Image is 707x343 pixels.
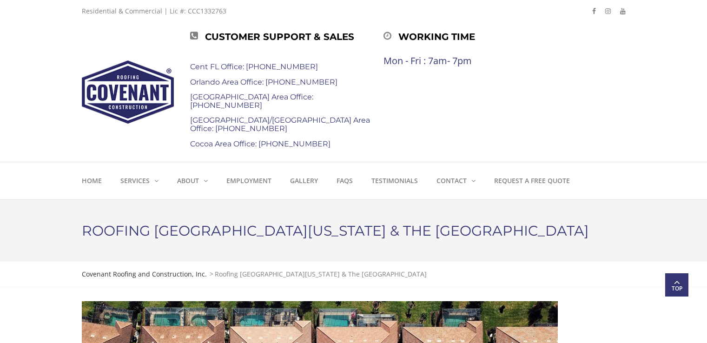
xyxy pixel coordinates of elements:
strong: Employment [226,176,271,185]
a: Home [82,162,111,199]
a: About [168,162,217,199]
a: Contact [427,162,485,199]
a: FAQs [327,162,362,199]
a: Cocoa Area Office: [PHONE_NUMBER] [190,139,330,148]
strong: About [177,176,199,185]
div: Working time [383,29,576,45]
strong: FAQs [337,176,353,185]
a: Employment [217,162,281,199]
strong: Gallery [290,176,318,185]
strong: Request a Free Quote [494,176,570,185]
h1: Roofing [GEOGRAPHIC_DATA][US_STATE] & The [GEOGRAPHIC_DATA] [82,214,626,248]
a: Covenant Roofing and Construction, Inc. [82,270,208,278]
strong: Testimonials [371,176,418,185]
a: Gallery [281,162,327,199]
strong: Services [120,176,150,185]
a: Orlando Area Office: [PHONE_NUMBER] [190,78,337,86]
a: [GEOGRAPHIC_DATA] Area Office: [PHONE_NUMBER] [190,92,313,110]
a: Top [665,273,688,297]
div: > [82,269,626,280]
span: Roofing [GEOGRAPHIC_DATA][US_STATE] & The [GEOGRAPHIC_DATA] [215,270,427,278]
a: Cent FL Office: [PHONE_NUMBER] [190,62,318,71]
a: [GEOGRAPHIC_DATA]/[GEOGRAPHIC_DATA] Area Office: [PHONE_NUMBER] [190,116,370,133]
img: Covenant Roofing and Construction, Inc. [82,60,174,124]
div: Mon - Fri : 7am- 7pm [383,56,576,66]
strong: Contact [436,176,467,185]
div: Customer Support & Sales [190,29,383,45]
span: Covenant Roofing and Construction, Inc. [82,270,207,278]
a: Testimonials [362,162,427,199]
strong: Home [82,176,102,185]
a: Request a Free Quote [485,162,579,199]
a: Services [111,162,168,199]
span: Top [665,284,688,293]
